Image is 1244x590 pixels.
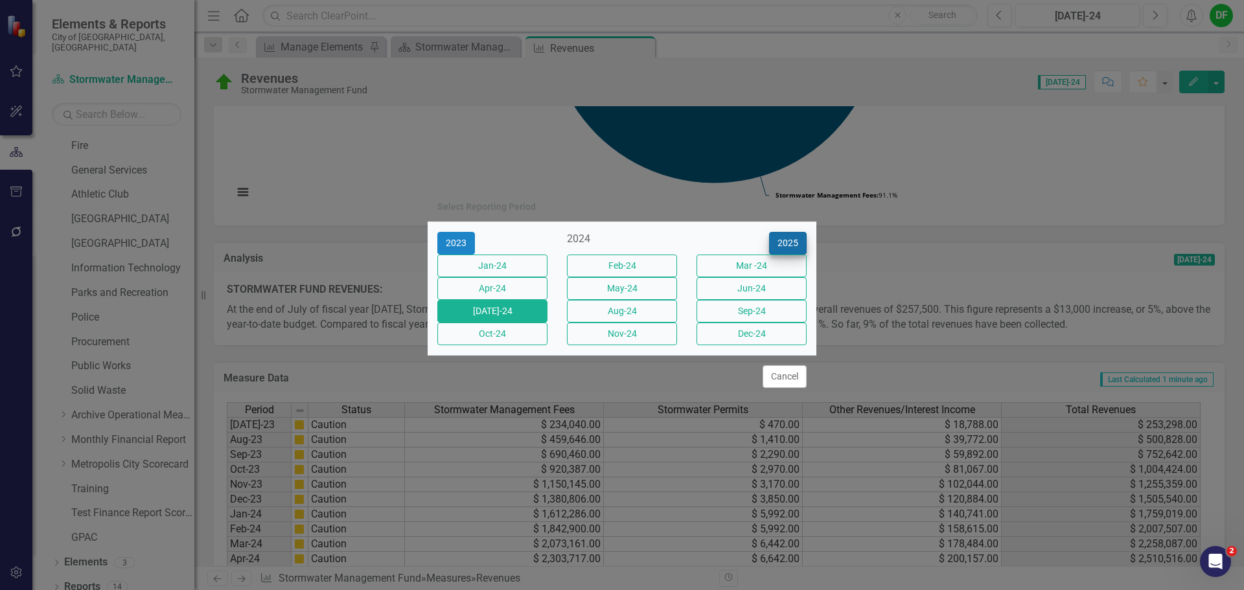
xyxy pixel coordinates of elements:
[437,277,547,300] button: Apr-24
[567,277,677,300] button: May-24
[437,255,547,277] button: Jan-24
[763,365,807,388] button: Cancel
[437,300,547,323] button: [DATE]-24
[437,323,547,345] button: Oct-24
[697,323,807,345] button: Dec-24
[769,232,807,255] button: 2025
[697,255,807,277] button: Mar -24
[567,232,677,247] div: 2024
[567,323,677,345] button: Nov-24
[697,277,807,300] button: Jun-24
[697,300,807,323] button: Sep-24
[1200,546,1231,577] iframe: Intercom live chat
[567,255,677,277] button: Feb-24
[567,300,677,323] button: Aug-24
[437,202,536,212] div: Select Reporting Period
[437,232,475,255] button: 2023
[1227,546,1237,556] span: 2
